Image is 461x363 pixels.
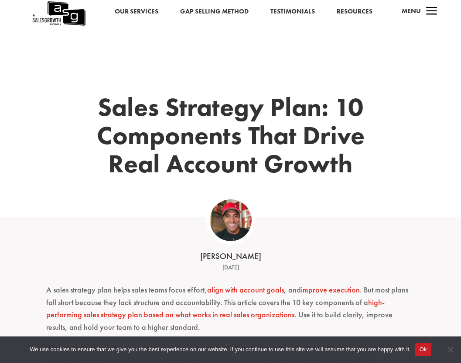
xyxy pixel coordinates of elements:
[46,284,415,342] p: A sales strategy plan helps sales teams focus effort, , and . But most plans fall short because t...
[96,251,366,262] div: [PERSON_NAME]
[210,199,252,241] img: ASG Co_alternate lockup (1)
[207,285,284,295] a: align with account goals
[180,6,249,17] a: Gap Selling Method
[402,7,421,15] span: Menu
[270,6,315,17] a: Testimonials
[301,285,360,295] a: improve execution
[337,6,372,17] a: Resources
[87,93,375,182] h1: Sales Strategy Plan: 10 Components That Drive Real Account Growth
[96,262,366,273] div: [DATE]
[115,6,158,17] a: Our Services
[415,343,431,356] button: Ok
[423,3,441,20] span: a
[446,345,454,354] span: No
[30,345,410,354] span: We use cookies to ensure that we give you the best experience on our website. If you continue to ...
